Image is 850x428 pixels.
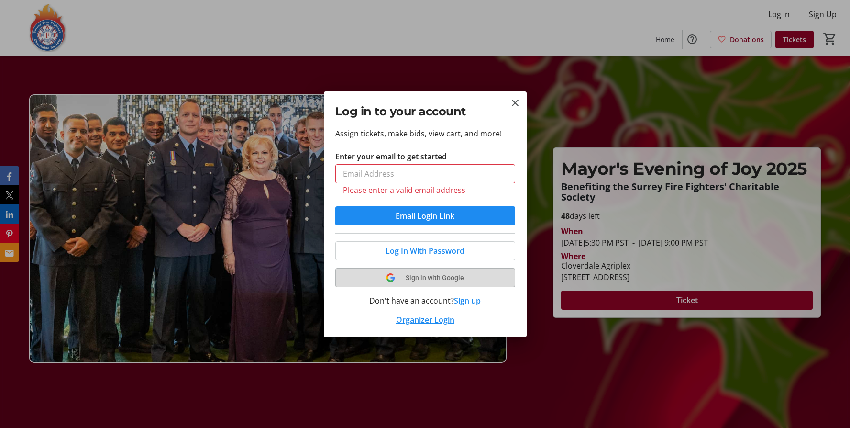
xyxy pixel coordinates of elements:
tr-error: Please enter a valid email address [343,185,508,195]
button: Log In With Password [335,241,515,260]
button: Close [509,97,521,109]
button: Email Login Link [335,206,515,225]
p: Assign tickets, make bids, view cart, and more! [335,128,515,139]
button: Sign in with Google [335,268,515,287]
a: Organizer Login [396,315,454,325]
h2: Log in to your account [335,103,515,120]
input: Email Address [335,164,515,183]
span: Email Login Link [396,210,454,222]
button: Sign up [454,295,481,306]
span: Log In With Password [386,245,464,257]
label: Enter your email to get started [335,151,447,162]
div: Don't have an account? [335,295,515,306]
span: Sign in with Google [406,274,464,282]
